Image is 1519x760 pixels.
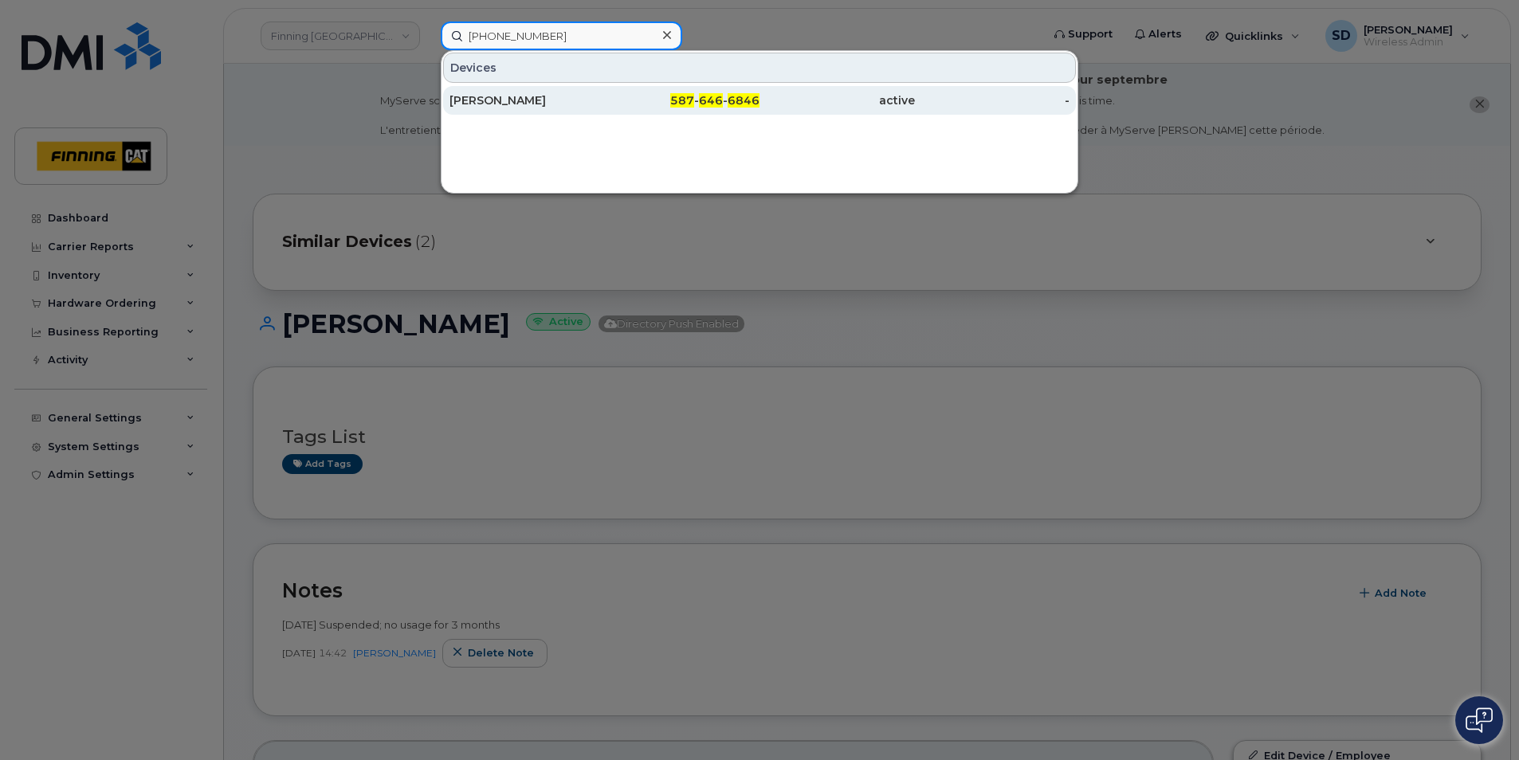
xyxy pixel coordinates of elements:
[670,93,694,108] span: 587
[605,92,760,108] div: - -
[915,92,1070,108] div: -
[699,93,723,108] span: 646
[759,92,915,108] div: active
[728,93,759,108] span: 6846
[1466,707,1493,733] img: Open chat
[443,86,1076,115] a: [PERSON_NAME]587-646-6846active-
[449,92,605,108] div: [PERSON_NAME]
[443,53,1076,83] div: Devices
